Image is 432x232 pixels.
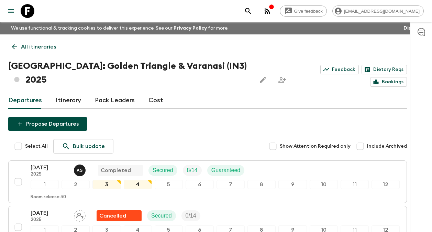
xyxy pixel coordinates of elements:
[310,180,338,189] div: 10
[280,143,351,150] span: Show Attention Required only
[247,180,276,189] div: 8
[174,26,207,31] a: Privacy Policy
[21,43,56,51] p: All itineraries
[290,9,326,14] span: Give feedback
[124,180,152,189] div: 4
[151,212,172,220] p: Secured
[370,77,407,87] a: Bookings
[31,194,66,200] p: Room release: 30
[95,92,135,109] a: Pack Leaders
[341,180,369,189] div: 11
[186,212,196,220] p: 0 / 14
[56,92,81,109] a: Itinerary
[74,212,86,218] span: Assign pack leader
[278,180,307,189] div: 9
[211,166,241,175] p: Guaranteed
[153,166,173,175] p: Secured
[101,166,131,175] p: Completed
[31,209,68,217] p: [DATE]
[320,65,359,74] a: Feedback
[8,59,251,87] h1: [GEOGRAPHIC_DATA]: Golden Triangle & Varanasi (IN3) 2025
[99,212,126,220] p: Cancelled
[332,6,424,17] div: [EMAIL_ADDRESS][DOMAIN_NAME]
[8,117,87,131] button: Propose Departures
[31,180,59,189] div: 1
[148,92,163,109] a: Cost
[280,6,327,17] a: Give feedback
[241,4,255,18] button: search adventures
[25,143,48,150] span: Select All
[8,22,231,34] p: We use functional & tracking cookies to deliver this experience. See our for more.
[31,164,68,172] p: [DATE]
[97,210,142,221] div: Flash Pack cancellation
[148,165,177,176] div: Secured
[186,180,214,189] div: 6
[183,165,202,176] div: Trip Fill
[147,210,176,221] div: Secured
[362,65,407,74] a: Dietary Reqs
[31,172,68,177] p: 2025
[256,73,270,87] button: Edit this itinerary
[155,180,183,189] div: 5
[8,92,42,109] a: Departures
[73,142,105,150] p: Bulk update
[402,23,424,33] button: Dismiss
[372,180,400,189] div: 12
[4,4,18,18] button: menu
[8,40,60,54] a: All itineraries
[187,166,198,175] p: 8 / 14
[62,180,90,189] div: 2
[367,143,407,150] span: Include Archived
[8,160,407,203] button: [DATE]2025Arjun Singh DeoraCompletedSecuredTrip FillGuaranteed123456789101112Room release:30
[74,167,87,172] span: Arjun Singh Deora
[340,9,423,14] span: [EMAIL_ADDRESS][DOMAIN_NAME]
[181,210,200,221] div: Trip Fill
[275,73,289,87] span: Share this itinerary
[31,217,68,223] p: 2025
[217,180,245,189] div: 7
[53,139,113,154] a: Bulk update
[92,180,121,189] div: 3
